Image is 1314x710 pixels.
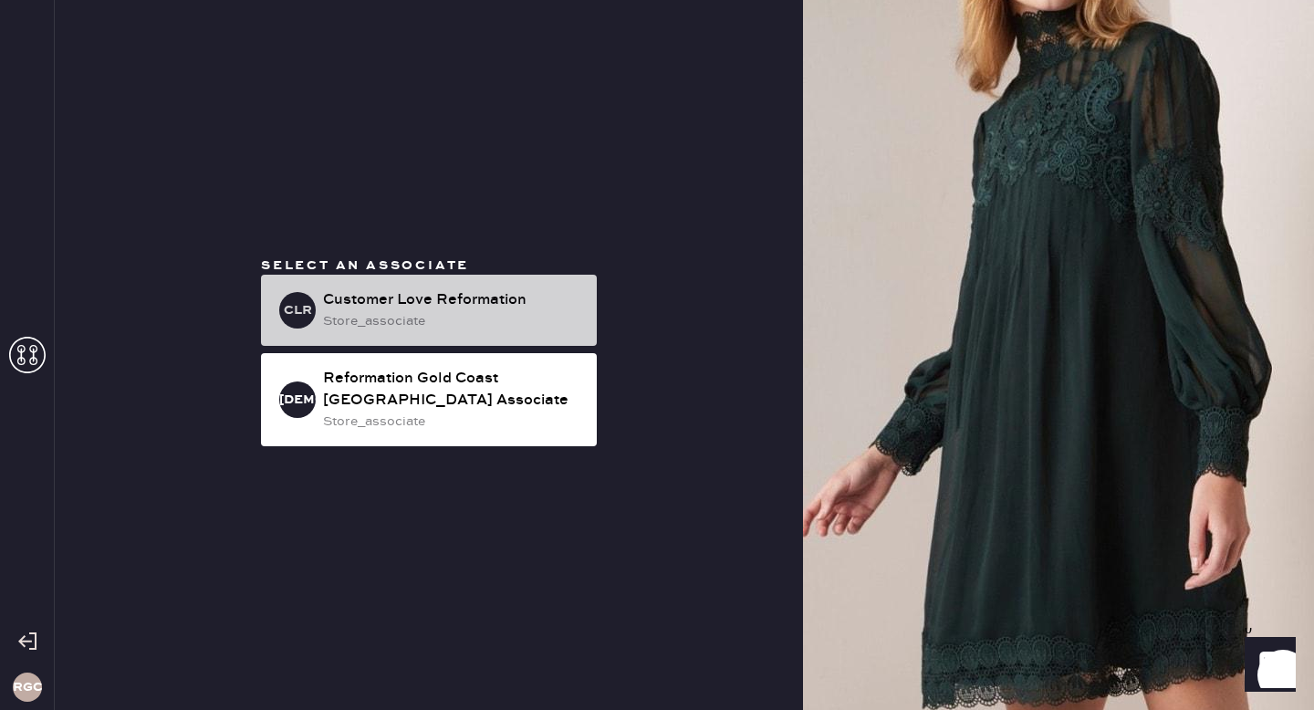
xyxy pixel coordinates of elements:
div: store_associate [323,311,582,331]
h3: [DEMOGRAPHIC_DATA] [279,393,316,406]
h3: RGCC [13,681,42,694]
iframe: Front Chat [1227,628,1306,706]
div: Customer Love Reformation [323,289,582,311]
span: Select an associate [261,257,469,274]
h3: CLR [284,304,312,317]
div: store_associate [323,412,582,432]
div: Reformation Gold Coast [GEOGRAPHIC_DATA] Associate [323,368,582,412]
